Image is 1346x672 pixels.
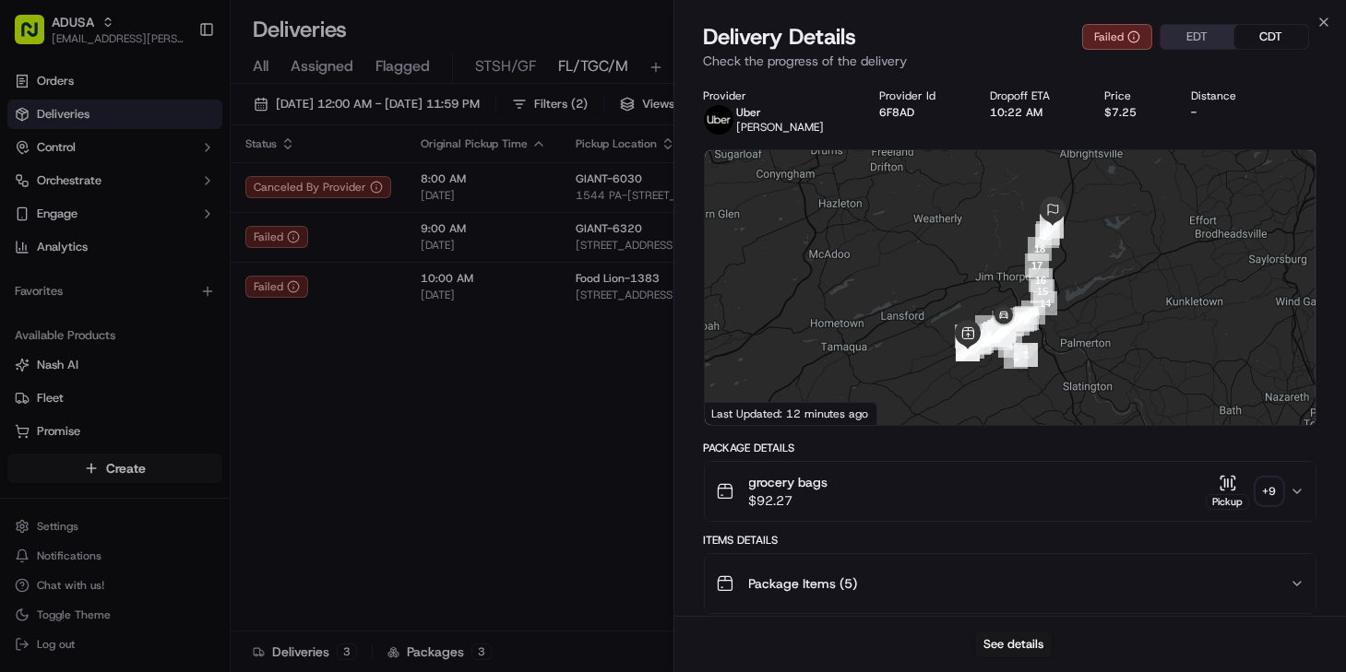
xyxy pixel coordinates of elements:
span: [PERSON_NAME] [737,120,825,135]
span: grocery bags [749,473,828,491]
button: Failed [1082,24,1152,50]
button: Pickup [1206,474,1249,510]
div: 17 [1025,253,1049,277]
div: 19 [1036,221,1060,245]
div: $7.25 [1104,105,1161,120]
div: Items Details [704,533,1317,548]
div: 13 [1021,301,1045,324]
div: Provider [704,88,850,103]
div: 2 [1014,343,1038,367]
div: 20 [1035,224,1059,248]
a: 💻API Documentation [149,260,304,293]
button: CDT [1234,25,1308,49]
div: 15 [1030,279,1054,303]
span: $92.27 [749,491,828,510]
div: Package Details [704,441,1317,455]
button: Start new chat [314,182,336,204]
div: Pickup [1206,494,1249,510]
div: 57 [975,315,999,339]
div: 4 [998,334,1022,358]
p: Uber [737,105,825,120]
div: 65 [992,319,1016,343]
div: 18 [1028,237,1052,261]
img: Nash [18,18,55,55]
div: 📗 [18,269,33,284]
div: 33 [1010,308,1034,332]
span: Package Items ( 5 ) [749,574,858,593]
a: 📗Knowledge Base [11,260,149,293]
div: 14 [1033,291,1057,315]
div: + 9 [1257,478,1282,504]
div: 3 [1004,345,1028,369]
div: 34 [1000,312,1024,336]
div: 49 [956,337,980,361]
span: Delivery Details [704,22,857,52]
div: Dropoff ETA [990,88,1075,103]
div: 58 [983,322,1007,346]
div: We're available if you need us! [63,195,233,209]
button: Pickup+9 [1206,474,1282,510]
button: grocery bags$92.27Pickup+9 [705,462,1316,521]
button: See details [975,631,1052,657]
input: Got a question? Start typing here... [48,119,332,138]
div: Provider Id [879,88,960,103]
img: 1736555255976-a54dd68f-1ca7-489b-9aae-adbdc363a1c4 [18,176,52,209]
div: 60 [991,319,1015,343]
div: Last Updated: 12 minutes ago [705,402,877,425]
div: 16 [1029,268,1053,292]
div: - [1192,105,1262,120]
span: Knowledge Base [37,267,141,286]
p: Check the progress of the delivery [704,52,1317,70]
span: Pylon [184,312,223,326]
div: Start new chat [63,176,303,195]
div: Price [1104,88,1161,103]
div: 💻 [156,269,171,284]
a: Powered byPylon [130,312,223,326]
p: Welcome 👋 [18,74,336,103]
span: API Documentation [174,267,296,286]
div: 22 [1040,214,1064,238]
button: 6F8AD [879,105,914,120]
img: profile_uber_ahold_partner.png [704,105,733,135]
div: 10:22 AM [990,105,1075,120]
button: Package Items (5) [705,554,1316,613]
button: EDT [1161,25,1234,49]
div: Distance [1192,88,1262,103]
